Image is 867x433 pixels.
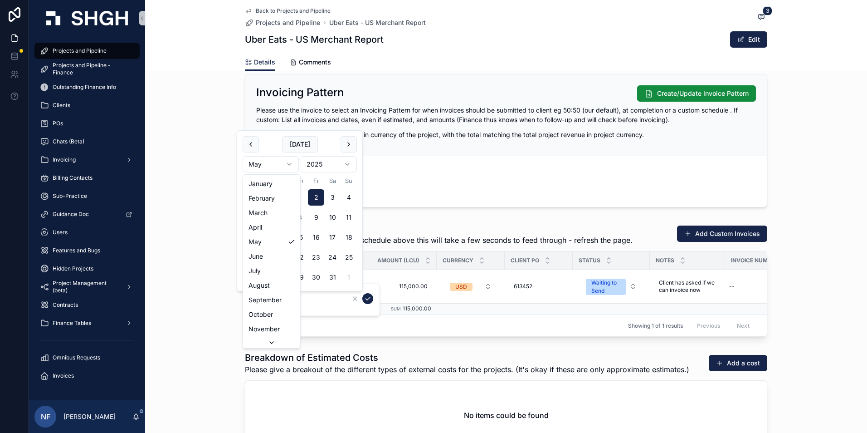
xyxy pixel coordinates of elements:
[248,295,282,305] span: September
[248,281,270,290] span: August
[248,208,268,217] span: March
[248,325,280,334] span: November
[248,223,262,232] span: April
[248,179,273,188] span: January
[248,310,273,319] span: October
[248,194,275,203] span: February
[248,252,263,261] span: June
[248,266,261,276] span: July
[248,237,262,246] span: May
